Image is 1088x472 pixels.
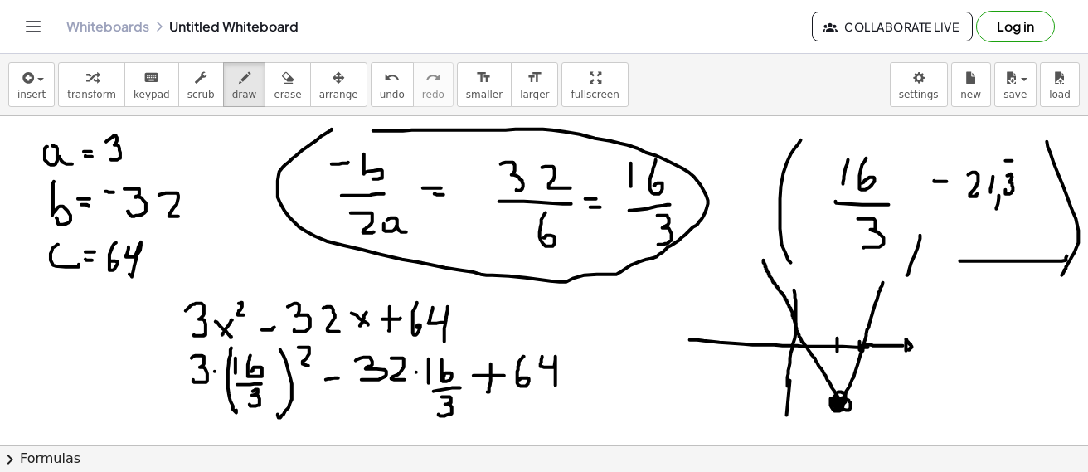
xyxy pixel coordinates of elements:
span: erase [274,89,301,100]
button: scrub [178,62,224,107]
button: erase [265,62,310,107]
span: larger [520,89,549,100]
span: Collaborate Live [826,19,959,34]
i: keyboard [143,68,159,88]
span: smaller [466,89,503,100]
span: draw [232,89,257,100]
button: undoundo [371,62,414,107]
button: transform [58,62,125,107]
button: keyboardkeypad [124,62,179,107]
button: settings [890,62,948,107]
span: arrange [319,89,358,100]
span: transform [67,89,116,100]
button: load [1040,62,1080,107]
span: scrub [187,89,215,100]
button: Collaborate Live [812,12,973,41]
button: fullscreen [561,62,628,107]
span: redo [422,89,444,100]
button: insert [8,62,55,107]
button: Log in [976,11,1055,42]
i: undo [384,68,400,88]
button: format_sizelarger [511,62,558,107]
a: Whiteboards [66,18,149,35]
span: insert [17,89,46,100]
button: Toggle navigation [20,13,46,40]
button: arrange [310,62,367,107]
i: format_size [476,68,492,88]
span: undo [380,89,405,100]
button: redoredo [413,62,454,107]
button: save [994,62,1037,107]
span: load [1049,89,1071,100]
button: new [951,62,991,107]
span: settings [899,89,939,100]
span: new [960,89,981,100]
button: draw [223,62,266,107]
span: keypad [134,89,170,100]
span: fullscreen [571,89,619,100]
button: format_sizesmaller [457,62,512,107]
i: format_size [527,68,542,88]
span: save [1003,89,1027,100]
i: redo [425,68,441,88]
